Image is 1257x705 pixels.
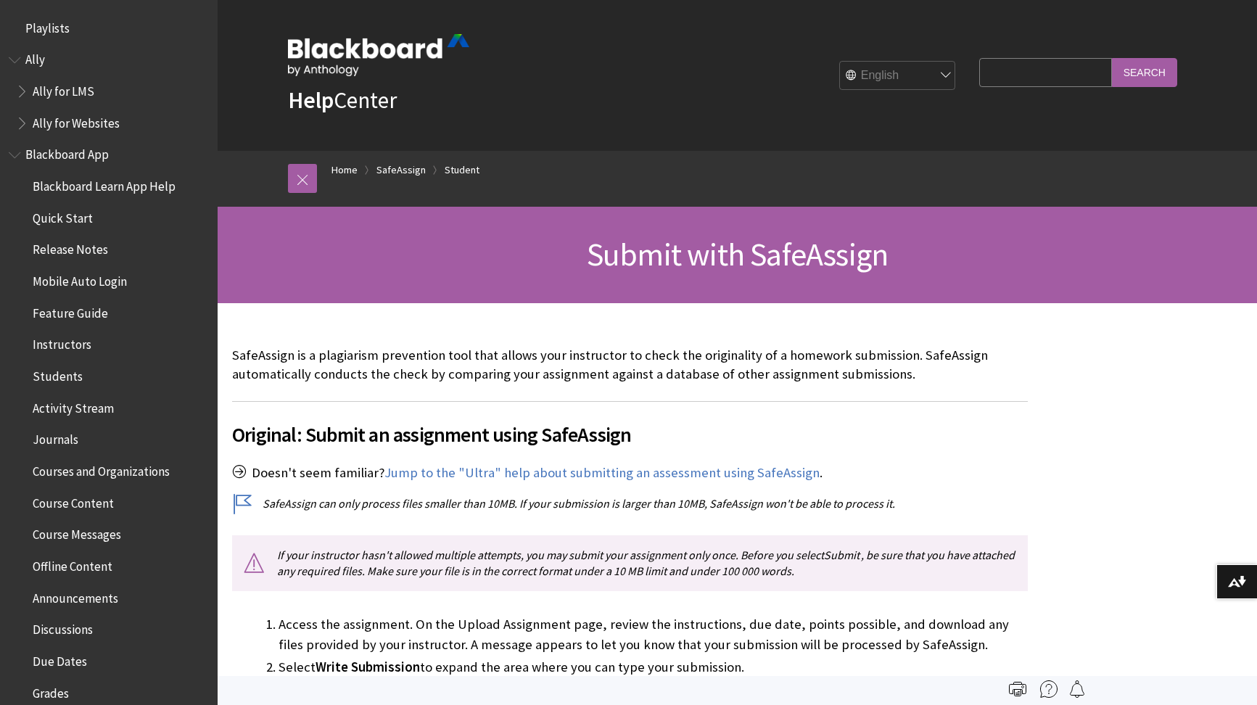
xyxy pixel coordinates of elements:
span: Discussions [33,617,93,637]
span: Activity Stream [33,396,114,416]
span: Instructors [33,333,91,352]
span: Journals [33,428,78,448]
span: Submit [824,548,860,562]
span: Feature Guide [33,301,108,321]
span: Original: Submit an assignment using SafeAssign [232,419,1028,450]
span: Quick Start [33,206,93,226]
strong: Help [288,86,334,115]
span: Ally for LMS [33,79,94,99]
span: Students [33,364,83,384]
span: Blackboard App [25,143,109,162]
img: More help [1040,680,1058,698]
nav: Book outline for Anthology Ally Help [9,48,209,136]
a: HelpCenter [288,86,397,115]
a: Student [445,161,479,179]
a: Jump to the "Ultra" help about submitting an assessment using SafeAssign [384,464,820,482]
span: Blackboard Learn App Help [33,174,176,194]
span: Offline Content [33,554,112,574]
select: Site Language Selector [840,62,956,91]
input: Search [1112,58,1177,86]
a: Home [331,161,358,179]
img: Print [1009,680,1026,698]
img: Blackboard by Anthology [288,34,469,76]
li: Select to expand the area where you can type your submission. [279,657,1028,677]
p: SafeAssign is a plagiarism prevention tool that allows your instructor to check the originality o... [232,346,1028,384]
p: Doesn't seem familiar? . [232,463,1028,482]
span: Announcements [33,586,118,606]
span: Write Submission [316,659,420,675]
span: Grades [33,681,69,701]
span: Release Notes [33,238,108,257]
p: If your instructor hasn't allowed multiple attempts, you may submit your assignment only once. Be... [232,535,1028,591]
nav: Book outline for Playlists [9,16,209,41]
span: Ally for Websites [33,111,120,131]
span: Mobile Auto Login [33,269,127,289]
a: SafeAssign [376,161,426,179]
li: Access the assignment. On the Upload Assignment page, review the instructions, due date, points p... [279,614,1028,655]
span: Course Content [33,491,114,511]
span: Playlists [25,16,70,36]
span: Submit with SafeAssign [587,234,888,274]
span: Ally [25,48,45,67]
span: Courses and Organizations [33,459,170,479]
span: Course Messages [33,523,121,543]
span: Due Dates [33,649,87,669]
p: SafeAssign can only process files smaller than 10MB. If your submission is larger than 10MB, Safe... [232,495,1028,511]
img: Follow this page [1068,680,1086,698]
